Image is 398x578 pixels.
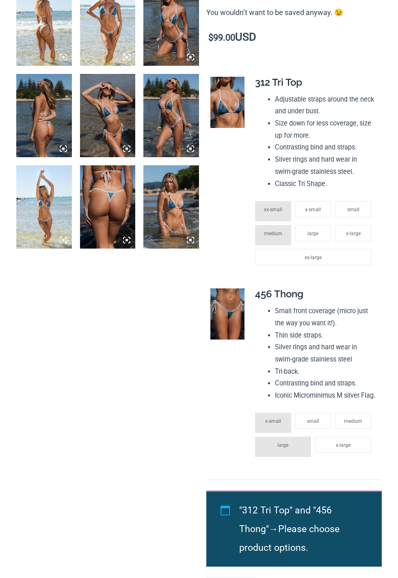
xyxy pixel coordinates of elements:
[255,201,291,221] li: xx-small
[255,288,303,300] span: 456 Thong
[208,32,235,43] bdi: 99.00
[239,505,332,535] span: "312 Tri Top" and "456 Thong"
[275,377,375,390] li: Contrasting bind and straps.
[255,76,302,88] span: 312 Tri Top
[265,418,281,424] span: x-small
[307,231,318,236] span: large
[346,231,361,236] span: x-large
[344,418,362,424] span: medium
[275,178,375,190] li: Classic Tri Shape.
[277,442,288,448] span: large
[275,366,375,378] li: Tri-back.
[210,288,244,340] img: Waves Breaking Ocean 456 Bottom
[275,341,375,365] li: Silver rings and hard wear in swim-grade stainless steel
[275,141,375,154] li: Contrasting bind and straps.
[335,225,371,241] li: x-large
[336,442,350,448] span: x-large
[264,231,282,236] span: medium
[16,165,72,249] img: Waves Breaking Ocean 312 Top 456 Bottom
[307,418,319,424] span: small
[275,390,375,402] li: Iconic Microminimus M silver Flag.
[305,255,322,260] span: xx-large
[16,74,72,157] img: Waves Breaking Ocean 312 Top 456 Bottom
[255,225,291,245] li: medium
[295,413,331,429] li: small
[335,413,371,429] li: medium
[143,165,199,249] img: Waves Breaking Ocean 312 Top 456 Bottom
[275,329,375,342] li: Thin side straps.
[206,31,382,44] p: USD
[305,207,321,212] span: x-small
[255,249,371,265] li: xx-large
[347,207,359,212] span: small
[275,305,375,329] li: Small front coverage (micro just the way you want it!).
[80,74,136,157] img: Waves Breaking Ocean 312 Top 456 Bottom
[315,437,371,453] li: x-large
[255,413,291,433] li: x-small
[80,165,136,249] img: Waves Breaking Ocean 456 Bottom
[239,524,340,553] span: Please choose product options.
[255,437,311,457] li: large
[295,225,331,241] li: large
[275,93,375,117] li: Adjustable straps around the neck and under bust.
[143,74,199,157] img: Waves Breaking Ocean 312 Top 456 Bottom
[275,117,375,141] li: Size down for less coverage, size up for more.
[335,201,371,217] li: small
[295,201,331,217] li: x-small
[208,32,213,43] span: $
[210,77,244,128] img: Waves Breaking Ocean 312 Top
[239,501,363,557] li: →
[275,154,375,178] li: Silver rings and hard wear in swim-grade stainless steel.
[264,207,282,212] span: xx-small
